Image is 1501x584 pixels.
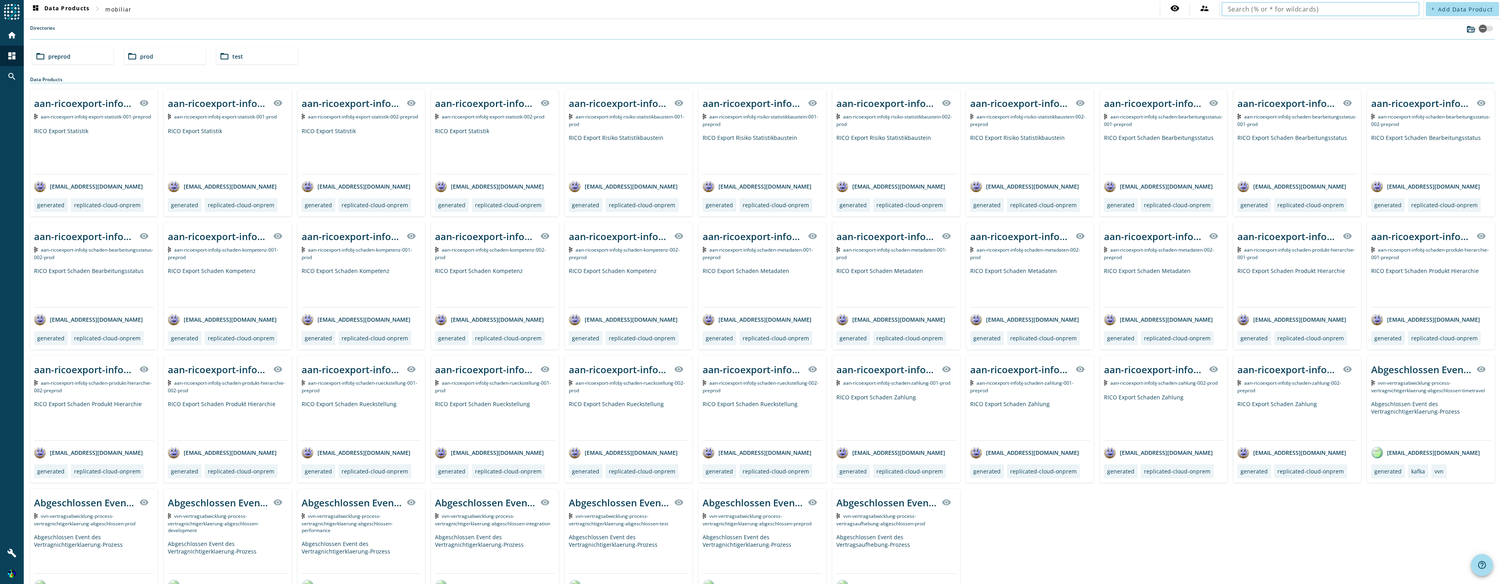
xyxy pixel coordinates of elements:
div: replicated-cloud-onprem [74,334,141,342]
div: aan-ricoexport-infobj-export-statistik-002-_stage_ [302,97,402,110]
img: Kafka Topic: aan-ricoexport-infobj-schaden-produkt-hierarchie-002-prod [168,380,171,386]
div: aan-ricoexport-infobj-schaden-kompetenz-002-_stage_ [435,230,536,243]
img: avatar [1104,447,1116,458]
div: replicated-cloud-onprem [208,468,274,475]
div: replicated-cloud-onprem [1010,201,1077,209]
label: Directories [30,25,55,39]
div: RICO Export Schaden Produkt Hierarchie [1237,267,1357,307]
img: Kafka Topic: aan-ricoexport-infobj-schaden-bearbeitungsstatus-002-prod [34,247,38,252]
div: generated [706,334,733,342]
div: generated [973,201,1001,209]
div: generated [438,334,465,342]
div: [EMAIL_ADDRESS][DOMAIN_NAME] [703,313,811,325]
div: [EMAIL_ADDRESS][DOMAIN_NAME] [569,313,678,325]
div: generated [1107,468,1134,475]
div: aan-ricoexport-infobj-schaden-kompetenz-001-_stage_ [302,230,402,243]
span: Kafka Topic: aan-ricoexport-infobj-schaden-metadaten-002-prod [970,246,1081,261]
div: kafka [1411,468,1425,475]
mat-icon: visibility [407,98,416,108]
img: Kafka Topic: vvn-vertragsabwicklung-process-vertragnichtigerklaerung-abgeschlossen-timetravel [1371,380,1375,386]
mat-icon: search [7,72,17,81]
mat-icon: visibility [1209,365,1218,374]
span: Kafka Topic: aan-ricoexport-infobj-schaden-kompetenz-001-prod [302,246,412,261]
mat-icon: chevron_right [93,4,102,13]
div: RICO Export Schaden Kompetenz [569,267,688,307]
mat-icon: visibility [942,365,951,374]
div: [EMAIL_ADDRESS][DOMAIN_NAME] [1371,313,1480,325]
div: replicated-cloud-onprem [743,468,809,475]
div: aan-ricoexport-infobj-schaden-bearbeitungsstatus-002-_stage_ [34,230,135,243]
span: Kafka Topic: aan-ricoexport-infobj-schaden-kompetenz-002-prod [435,246,546,261]
div: [EMAIL_ADDRESS][DOMAIN_NAME] [302,180,410,192]
div: generated [1374,334,1402,342]
div: replicated-cloud-onprem [74,468,141,475]
img: Kafka Topic: vvn-vertragsabwicklung-process-vertragnichtigerklaerung-abgeschlossen-integration [435,513,439,519]
div: [EMAIL_ADDRESS][DOMAIN_NAME] [569,180,678,192]
div: aan-ricoexport-infobj-schaden-produkt-hierarchie-002-_stage_ [168,363,268,376]
div: replicated-cloud-onprem [1411,201,1478,209]
div: generated [37,201,65,209]
img: spoud-logo.svg [4,4,20,20]
div: replicated-cloud-onprem [475,201,541,209]
div: generated [840,201,867,209]
img: avatar [168,313,180,325]
div: generated [706,468,733,475]
span: Kafka Topic: aan-ricoexport-infobj-schaden-kompetenz-001-preprod [168,246,279,261]
div: generated [305,201,332,209]
div: RICO Export Risiko Statistikbaustein [970,134,1090,174]
div: replicated-cloud-onprem [208,334,274,342]
span: Kafka Topic: aan-ricoexport-infobj-schaden-produkt-hierarchie-001-prod [1237,246,1355,261]
img: Kafka Topic: aan-ricoexport-infobj-schaden-rueckstellung-001-prod [435,380,439,386]
mat-icon: visibility [273,498,283,507]
div: replicated-cloud-onprem [475,334,541,342]
img: Kafka Topic: aan-ricoexport-infobj-schaden-produkt-hierarchie-002-preprod [34,380,38,386]
img: avatar [435,180,447,192]
img: avatar [970,447,982,458]
mat-icon: visibility [1075,365,1085,374]
img: avatar [302,180,313,192]
img: Kafka Topic: aan-ricoexport-infobj-schaden-produkt-hierarchie-001-prod [1237,247,1241,252]
div: RICO Export Risiko Statistikbaustein [836,134,956,174]
mat-icon: visibility [1343,231,1352,241]
mat-icon: dashboard [7,51,17,61]
mat-icon: visibility [139,498,149,507]
div: generated [973,468,1001,475]
div: aan-ricoexport-infobj-schaden-metadaten-002-_stage_ [970,230,1071,243]
mat-icon: visibility [407,365,416,374]
div: generated [1374,468,1402,475]
input: Search (% or * for wildcards) [1228,4,1413,14]
button: Data Products [28,2,93,16]
div: aan-ricoexport-infobj-schaden-kompetenz-001-_stage_ [168,230,268,243]
mat-icon: visibility [273,98,283,108]
mat-icon: visibility [808,365,817,374]
div: replicated-cloud-onprem [475,468,541,475]
div: generated [840,468,867,475]
div: [EMAIL_ADDRESS][DOMAIN_NAME] [1104,180,1213,192]
img: avatar [435,313,447,325]
div: aan-ricoexport-infobj-schaden-metadaten-002-_stage_ [1104,230,1205,243]
span: Kafka Topic: aan-ricoexport-infobj-schaden-bearbeitungsstatus-002-preprod [1371,113,1490,128]
img: avatar [34,447,46,458]
img: Kafka Topic: vvn-vertragsabwicklung-process-vertragnichtigerklaerung-abgeschlossen-prod [34,513,38,519]
img: Kafka Topic: aan-ricoexport-infobj-schaden-zahlung-001-preprod [970,380,974,386]
img: Kafka Topic: aan-ricoexport-infobj-schaden-bearbeitungsstatus-001-preprod [1104,114,1108,119]
div: generated [572,334,599,342]
div: RICO Export Schaden Produkt Hierarchie [1371,267,1491,307]
div: generated [171,468,198,475]
mat-icon: visibility [273,231,283,241]
img: avatar [836,180,848,192]
mat-icon: visibility [1343,98,1352,108]
mat-icon: visibility [1170,4,1180,13]
div: aan-ricoexport-infobj-schaden-rueckstellung-001-_stage_ [435,363,536,376]
span: Kafka Topic: aan-ricoexport-infobj-risiko-statistikbaustein-002-preprod [970,113,1086,128]
div: replicated-cloud-onprem [208,201,274,209]
mat-icon: visibility [674,498,684,507]
div: RICO Export Schaden Kompetenz [302,267,421,307]
div: generated [973,334,1001,342]
div: replicated-cloud-onprem [342,201,408,209]
img: avatar [34,180,46,192]
img: Kafka Topic: aan-ricoexport-infobj-schaden-produkt-hierarchie-001-preprod [1371,247,1375,252]
span: Kafka Topic: aan-ricoexport-infobj-export-statistik-002-preprod [308,113,418,120]
img: avatar [1371,313,1383,325]
span: test [232,53,243,60]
